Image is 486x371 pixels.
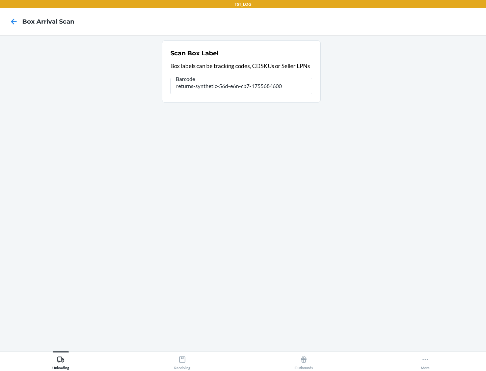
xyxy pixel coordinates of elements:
input: Barcode [170,78,312,94]
button: Receiving [122,351,243,370]
button: Outbounds [243,351,364,370]
div: More [421,353,430,370]
div: Receiving [174,353,190,370]
div: Outbounds [295,353,313,370]
p: TST_LOG [235,1,251,7]
div: Unloading [52,353,69,370]
p: Box labels can be tracking codes, CDSKUs or Seller LPNs [170,62,312,70]
span: Barcode [175,76,196,82]
h2: Scan Box Label [170,49,218,58]
h4: Box Arrival Scan [22,17,74,26]
button: More [364,351,486,370]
